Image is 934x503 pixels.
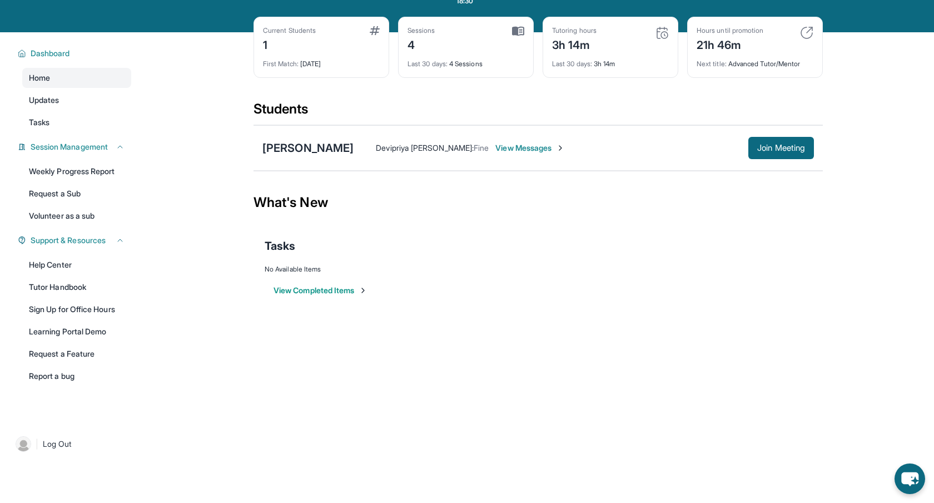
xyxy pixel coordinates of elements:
a: Volunteer as a sub [22,206,131,226]
a: Tutor Handbook [22,277,131,297]
img: user-img [16,436,31,452]
a: Learning Portal Demo [22,322,131,342]
span: Dashboard [31,48,70,59]
div: No Available Items [265,265,812,274]
span: Support & Resources [31,235,106,246]
div: [PERSON_NAME] [262,140,354,156]
img: Chevron-Right [556,144,565,152]
span: Join Meeting [757,145,805,151]
div: 3h 14m [552,35,597,53]
span: Last 30 days : [552,60,592,68]
span: Fine [474,143,489,152]
a: |Log Out [11,432,131,456]
div: 4 [408,35,435,53]
span: Last 30 days : [408,60,448,68]
a: Weekly Progress Report [22,161,131,181]
a: Help Center [22,255,131,275]
a: Home [22,68,131,88]
div: 3h 14m [552,53,669,68]
a: Updates [22,90,131,110]
img: card [370,26,380,35]
span: Devipriya [PERSON_NAME] : [376,143,474,152]
div: Students [254,100,823,125]
img: card [512,26,524,36]
a: Report a bug [22,366,131,386]
span: Tasks [265,238,295,254]
div: Tutoring hours [552,26,597,35]
span: | [36,437,38,451]
div: 1 [263,35,316,53]
span: First Match : [263,60,299,68]
div: 21h 46m [697,35,763,53]
span: Home [29,72,50,83]
img: card [800,26,813,40]
div: Sessions [408,26,435,35]
button: Join Meeting [748,137,814,159]
span: View Messages [495,142,565,154]
a: Tasks [22,112,131,132]
div: Current Students [263,26,316,35]
span: Log Out [43,438,72,450]
div: [DATE] [263,53,380,68]
a: Request a Feature [22,344,131,364]
div: What's New [254,178,823,227]
button: Session Management [26,141,125,152]
div: Advanced Tutor/Mentor [697,53,813,68]
button: Dashboard [26,48,125,59]
span: Session Management [31,141,108,152]
div: 4 Sessions [408,53,524,68]
a: Request a Sub [22,184,131,204]
img: card [655,26,669,40]
button: View Completed Items [274,285,367,296]
span: Next title : [697,60,727,68]
button: Support & Resources [26,235,125,246]
button: chat-button [895,463,925,494]
span: Tasks [29,117,49,128]
span: Updates [29,95,59,106]
div: Hours until promotion [697,26,763,35]
a: Sign Up for Office Hours [22,299,131,319]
